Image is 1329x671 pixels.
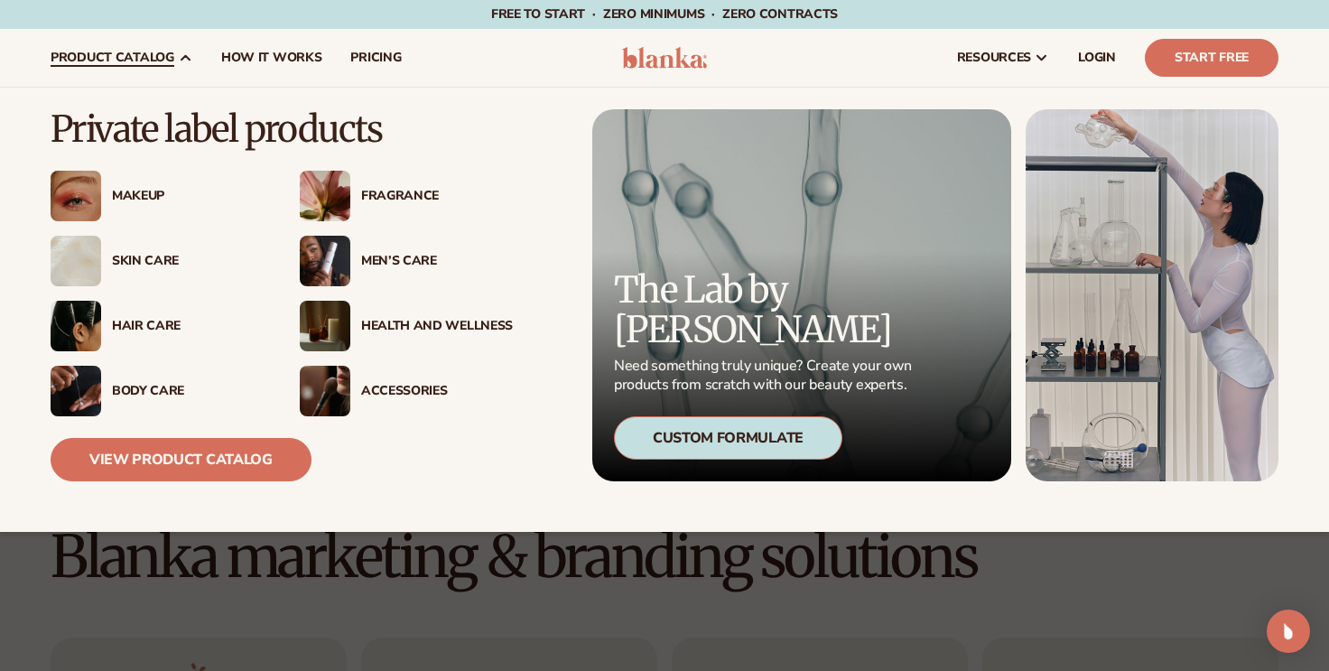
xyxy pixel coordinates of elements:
[300,171,513,221] a: Pink blooming flower. Fragrance
[300,366,350,416] img: Female with makeup brush.
[300,366,513,416] a: Female with makeup brush. Accessories
[51,171,264,221] a: Female with glitter eye makeup. Makeup
[51,51,174,65] span: product catalog
[112,189,264,204] div: Makeup
[51,109,513,149] p: Private label products
[300,301,350,351] img: Candles and incense on table.
[51,301,101,351] img: Female hair pulled back with clips.
[361,254,513,269] div: Men’s Care
[51,438,311,481] a: View Product Catalog
[1267,610,1310,653] div: Open Intercom Messenger
[112,254,264,269] div: Skin Care
[300,236,513,286] a: Male holding moisturizer bottle. Men’s Care
[36,29,207,87] a: product catalog
[1145,39,1278,77] a: Start Free
[51,366,264,416] a: Male hand applying moisturizer. Body Care
[943,29,1064,87] a: resources
[336,29,415,87] a: pricing
[361,189,513,204] div: Fragrance
[51,366,101,416] img: Male hand applying moisturizer.
[51,171,101,221] img: Female with glitter eye makeup.
[221,51,322,65] span: How It Works
[112,384,264,399] div: Body Care
[614,357,917,395] p: Need something truly unique? Create your own products from scratch with our beauty experts.
[614,270,917,349] p: The Lab by [PERSON_NAME]
[300,171,350,221] img: Pink blooming flower.
[300,301,513,351] a: Candles and incense on table. Health And Wellness
[51,236,264,286] a: Cream moisturizer swatch. Skin Care
[350,51,401,65] span: pricing
[112,319,264,334] div: Hair Care
[361,319,513,334] div: Health And Wellness
[361,384,513,399] div: Accessories
[622,47,708,69] img: logo
[300,236,350,286] img: Male holding moisturizer bottle.
[1078,51,1116,65] span: LOGIN
[1026,109,1278,481] img: Female in lab with equipment.
[1064,29,1130,87] a: LOGIN
[491,5,838,23] span: Free to start · ZERO minimums · ZERO contracts
[51,236,101,286] img: Cream moisturizer swatch.
[957,51,1031,65] span: resources
[207,29,337,87] a: How It Works
[614,416,842,460] div: Custom Formulate
[51,301,264,351] a: Female hair pulled back with clips. Hair Care
[592,109,1011,481] a: Microscopic product formula. The Lab by [PERSON_NAME] Need something truly unique? Create your ow...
